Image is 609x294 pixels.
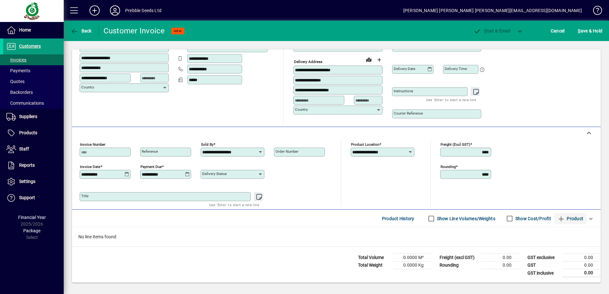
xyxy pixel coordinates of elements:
[393,254,431,262] td: 0.0000 M³
[426,96,476,103] mat-hint: Use 'Enter' to start a new line
[6,90,33,95] span: Backorders
[3,109,64,125] a: Suppliers
[557,213,583,224] span: Product
[81,194,89,198] mat-label: Title
[441,164,456,169] mat-label: Rounding
[19,179,35,184] span: Settings
[481,262,519,269] td: 0.00
[104,26,165,36] div: Customer Invoice
[576,25,604,37] button: Save & Hold
[105,5,125,16] button: Profile
[19,146,29,151] span: Staff
[140,164,162,169] mat-label: Payment due
[551,26,565,36] span: Cancel
[3,54,64,65] a: Invoices
[19,130,37,135] span: Products
[64,25,99,37] app-page-header-button: Back
[578,28,580,33] span: S
[3,65,64,76] a: Payments
[80,164,100,169] mat-label: Invoice date
[394,111,423,115] mat-label: Courier Reference
[295,107,308,112] mat-label: Country
[364,54,374,65] a: View on map
[394,89,413,93] mat-label: Instructions
[436,262,481,269] td: Rounding
[3,125,64,141] a: Products
[351,142,379,147] mat-label: Product location
[209,201,259,208] mat-hint: Use 'Enter' to start a new line
[549,25,566,37] button: Cancel
[19,27,31,32] span: Home
[441,142,470,147] mat-label: Freight (excl GST)
[514,215,551,222] label: Show Cost/Profit
[6,101,44,106] span: Communications
[382,213,414,224] span: Product History
[524,269,562,277] td: GST inclusive
[19,195,35,200] span: Support
[19,114,37,119] span: Suppliers
[6,79,25,84] span: Quotes
[3,141,64,157] a: Staff
[524,254,562,262] td: GST exclusive
[3,190,64,206] a: Support
[436,215,495,222] label: Show Line Volumes/Weights
[470,25,513,37] button: Post & Email
[72,227,601,247] div: No line items found
[70,28,92,33] span: Back
[3,87,64,98] a: Backorders
[19,44,41,49] span: Customers
[3,174,64,190] a: Settings
[125,5,161,16] div: Prebble Seeds Ltd
[81,85,94,89] mat-label: Country
[436,254,481,262] td: Freight (excl GST)
[3,76,64,87] a: Quotes
[562,254,601,262] td: 0.00
[80,142,105,147] mat-label: Invoice number
[445,66,467,71] mat-label: Delivery time
[481,254,519,262] td: 0.00
[19,163,35,168] span: Reports
[201,142,213,147] mat-label: Sold by
[84,5,105,16] button: Add
[3,157,64,173] a: Reports
[484,28,487,33] span: P
[202,171,227,176] mat-label: Delivery status
[18,215,46,220] span: Financial Year
[379,213,417,224] button: Product History
[6,57,26,62] span: Invoices
[355,262,393,269] td: Total Weight
[276,149,298,154] mat-label: Order number
[355,254,393,262] td: Total Volume
[374,55,384,65] button: Choose address
[588,1,601,22] a: Knowledge Base
[578,26,602,36] span: ave & Hold
[174,29,182,33] span: NEW
[393,262,431,269] td: 0.0000 Kg
[6,68,30,73] span: Payments
[554,213,586,224] button: Product
[403,5,582,16] div: [PERSON_NAME] [PERSON_NAME] [PERSON_NAME][EMAIL_ADDRESS][DOMAIN_NAME]
[473,28,510,33] span: ost & Email
[524,262,562,269] td: GST
[3,22,64,38] a: Home
[562,269,601,277] td: 0.00
[394,66,415,71] mat-label: Delivery date
[69,25,93,37] button: Back
[3,98,64,108] a: Communications
[23,228,40,233] span: Package
[562,262,601,269] td: 0.00
[142,149,158,154] mat-label: Reference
